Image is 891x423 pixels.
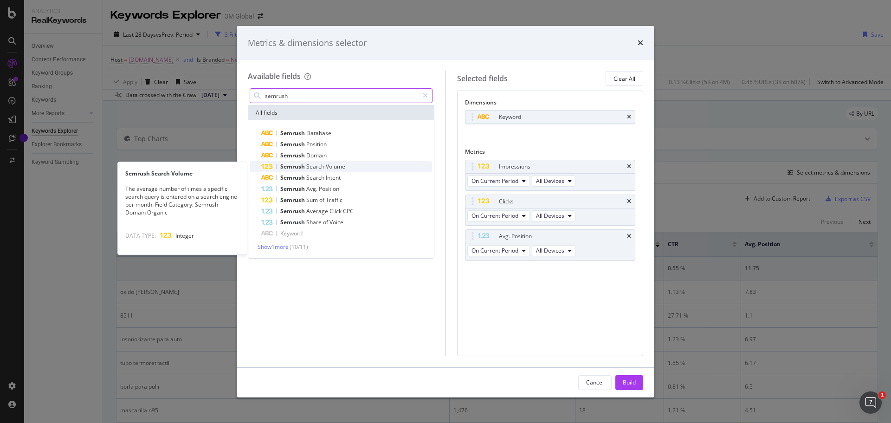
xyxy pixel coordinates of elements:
[465,148,636,159] div: Metrics
[326,196,342,204] span: Traffic
[280,207,306,215] span: Semrush
[306,207,329,215] span: Average
[306,151,327,159] span: Domain
[248,105,434,120] div: All fields
[623,378,636,386] div: Build
[499,162,530,171] div: Impressions
[615,375,643,390] button: Build
[326,163,345,170] span: Volume
[280,229,303,237] span: Keyword
[627,199,631,204] div: times
[465,160,636,191] div: ImpressionstimesOn Current PeriodAll Devices
[471,177,518,185] span: On Current Period
[264,89,419,103] input: Search by field name
[248,37,367,49] div: Metrics & dimensions selector
[306,174,326,182] span: Search
[532,210,576,221] button: All Devices
[499,232,532,241] div: Avg. Position
[586,378,604,386] div: Cancel
[499,112,521,122] div: Keyword
[280,185,306,193] span: Semrush
[471,247,518,254] span: On Current Period
[465,110,636,124] div: Keywordtimes
[638,37,643,49] div: times
[606,71,643,86] button: Clear All
[532,245,576,256] button: All Devices
[343,207,354,215] span: CPC
[306,185,319,193] span: Avg.
[326,174,341,182] span: Intent
[280,129,306,137] span: Semrush
[306,163,326,170] span: Search
[613,75,635,83] div: Clear All
[280,140,306,148] span: Semrush
[306,129,331,137] span: Database
[627,234,631,239] div: times
[319,196,326,204] span: of
[627,164,631,169] div: times
[627,114,631,120] div: times
[465,98,636,110] div: Dimensions
[306,218,323,226] span: Share
[329,207,343,215] span: Click
[859,391,882,414] iframe: Intercom live chat
[878,391,886,399] span: 1
[280,218,306,226] span: Semrush
[290,243,308,251] span: ( 10 / 11 )
[237,26,654,397] div: modal
[280,163,306,170] span: Semrush
[306,196,319,204] span: Sum
[467,245,530,256] button: On Current Period
[306,140,327,148] span: Position
[323,218,329,226] span: of
[457,73,508,84] div: Selected fields
[465,195,636,226] div: ClickstimesOn Current PeriodAll Devices
[536,177,564,185] span: All Devices
[280,196,306,204] span: Semrush
[280,174,306,182] span: Semrush
[467,210,530,221] button: On Current Period
[465,229,636,260] div: Avg. PositiontimesOn Current PeriodAll Devices
[329,218,343,226] span: Voice
[118,185,247,217] div: The average number of times a specific search query is entered on a search engine per month. Fiel...
[467,176,530,187] button: On Current Period
[258,243,289,251] span: Show 1 more
[471,212,518,220] span: On Current Period
[536,247,564,254] span: All Devices
[280,151,306,159] span: Semrush
[536,212,564,220] span: All Devices
[319,185,339,193] span: Position
[578,375,612,390] button: Cancel
[248,71,301,81] div: Available fields
[532,176,576,187] button: All Devices
[118,169,247,177] div: Semrush Search Volume
[499,197,514,206] div: Clicks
